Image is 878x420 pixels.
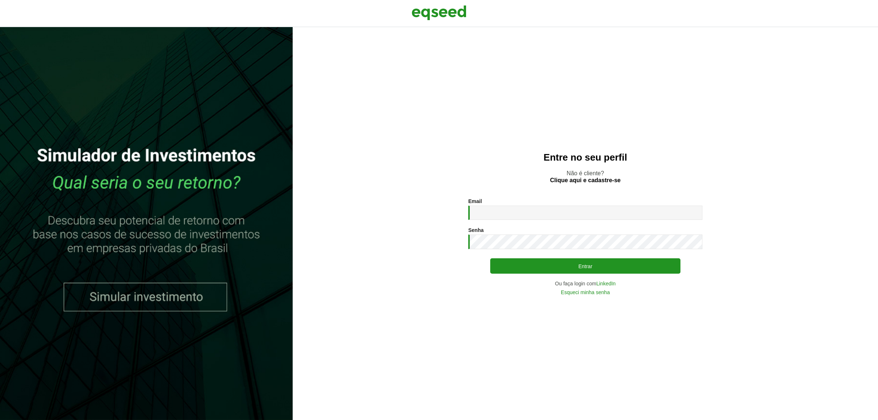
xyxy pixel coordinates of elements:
[468,281,702,286] div: Ou faça login com
[468,228,484,233] label: Senha
[490,258,680,274] button: Entrar
[550,177,621,183] a: Clique aqui e cadastre-se
[412,4,466,22] img: EqSeed Logo
[307,170,863,184] p: Não é cliente?
[307,152,863,163] h2: Entre no seu perfil
[468,199,482,204] label: Email
[596,281,616,286] a: LinkedIn
[561,290,610,295] a: Esqueci minha senha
